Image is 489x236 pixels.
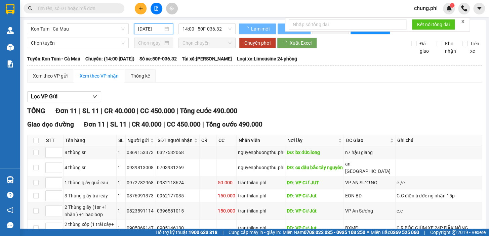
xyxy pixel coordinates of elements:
[37,5,116,12] input: Tìm tên, số ĐT hoặc mã đơn
[127,164,155,171] div: 0939813008
[100,107,102,115] span: |
[289,19,406,30] input: Nhập số tổng đài
[135,3,147,14] button: plus
[138,6,143,11] span: plus
[446,5,452,11] img: icon-new-feature
[127,192,155,199] div: 0376991373
[452,230,456,235] span: copyright
[82,107,99,115] span: SL 11
[7,27,14,34] img: warehouse-icon
[107,121,109,128] span: |
[345,137,388,144] span: ĐC Giao
[28,6,33,11] span: search
[127,207,155,215] div: 0823591114
[169,6,174,11] span: aim
[251,25,271,33] span: Làm mới
[390,230,419,235] strong: 0369 525 060
[118,179,124,186] div: 1
[65,164,115,171] div: 4 thùng sr
[179,107,237,115] span: Tổng cước 490.000
[287,137,337,144] span: Nơi lấy
[65,192,115,199] div: 3 Thùng giấy trái cây
[442,40,458,55] span: Kho nhận
[205,121,262,128] span: Tổng cước 490.000
[397,179,481,186] div: c./c
[371,229,419,236] span: Miền Bắc
[7,44,14,51] img: warehouse-icon
[117,135,126,146] th: SL
[118,224,124,232] div: 1
[65,203,115,218] div: 2 Thùng giấy (1sr +1 nhãn ) +1 bao bơp
[286,192,342,199] div: DĐ: VP Cư Jut
[84,121,106,128] span: Đơn 11
[156,159,200,176] td: 0703931269
[65,179,115,186] div: 1 thùng giấy quả cau
[397,192,481,199] div: C.C điện trước ng nhận 15p
[217,135,237,146] th: CC
[128,121,130,128] span: |
[238,164,284,171] div: nguyenphuongthu.phl
[140,107,174,115] span: CC 450.000
[118,192,124,199] div: 1
[157,192,198,199] div: 0962177035
[7,60,14,67] img: solution-icon
[158,137,193,144] span: SĐT người nhận
[417,40,432,55] span: Đã giao
[244,27,250,31] span: loading
[85,55,134,62] span: Chuyến: (14:00 [DATE])
[65,149,115,156] div: 8 thùng sr
[345,179,394,186] div: VP AN SƯƠNG
[238,207,284,215] div: tranthilan.phl
[200,135,217,146] th: CR
[151,3,162,14] button: file-add
[409,4,443,12] span: chung.phl
[476,5,482,11] span: caret-down
[166,3,178,14] button: aim
[156,202,200,220] td: 0396581015
[229,229,281,236] span: Cung cấp máy in - giấy in:
[238,224,284,232] div: tranthilan.phl
[460,19,465,24] span: close
[136,107,138,115] span: |
[157,224,198,232] div: 0905146130
[65,221,115,235] div: 2 thùng xốp (1 trái cây+ 1 trứnge
[304,230,365,235] strong: 0708 023 035 - 0935 103 250
[238,149,284,156] div: nguyenphuongthu.phl
[79,107,80,115] span: |
[278,23,311,34] button: In phơi
[167,121,200,128] span: CC 450.000
[237,55,297,62] span: Loại xe: Limousine 24 phòng
[450,3,454,8] sup: 1
[7,176,14,183] img: warehouse-icon
[55,107,77,115] span: Đơn 11
[138,25,163,33] input: 13/08/2025
[118,149,124,156] div: 1
[157,179,198,186] div: 0932118624
[345,192,394,199] div: EON BD
[218,179,235,186] div: 50.000
[290,39,312,47] span: Xuất Excel
[118,164,124,171] div: 1
[131,72,150,80] div: Thống kê
[424,229,425,236] span: |
[118,207,124,215] div: 1
[202,121,204,128] span: |
[156,176,200,189] td: 0932118624
[286,164,342,171] div: DĐ: cx dầu bắc tây nguyên
[132,121,162,128] span: CR 40.000
[27,107,45,115] span: TỔNG
[417,21,450,28] span: Kết nối tổng đài
[238,179,284,186] div: tranthilan.phl
[182,55,232,62] span: Tài xế: [PERSON_NAME]
[467,40,482,55] span: Trên xe
[182,24,232,34] span: 14:00 - 50F-036.32
[218,192,235,199] div: 150.000
[154,6,159,11] span: file-add
[218,207,235,215] div: 150.000
[473,3,485,14] button: caret-down
[92,94,97,99] span: down
[397,207,481,215] div: c.c
[138,39,163,47] input: Chọn ngày
[44,135,64,146] th: STT
[396,135,482,146] th: Ghi chú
